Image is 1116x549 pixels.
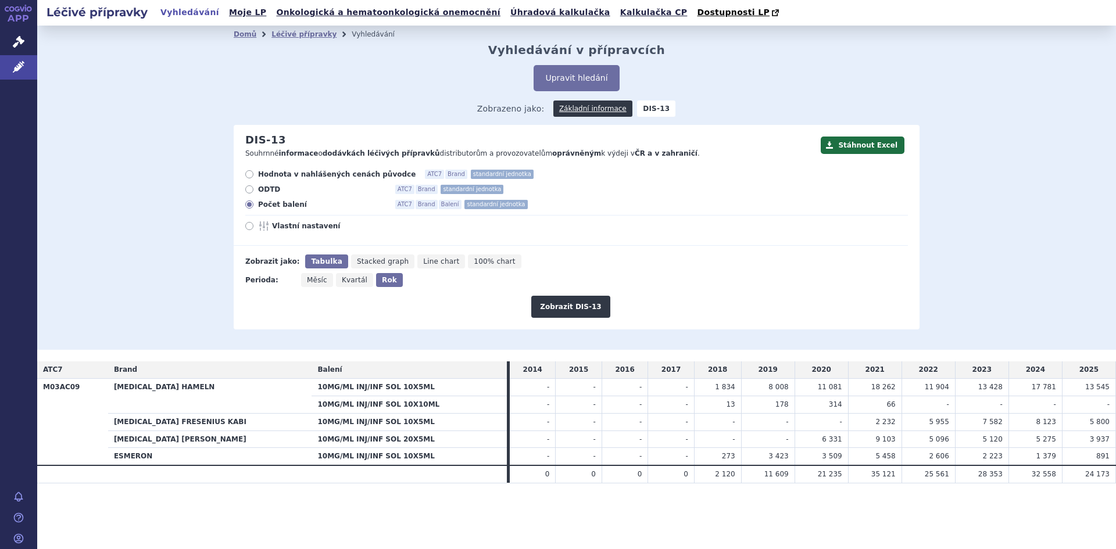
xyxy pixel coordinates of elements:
[547,418,549,426] span: -
[307,276,327,284] span: Měsíc
[1032,383,1056,391] span: 17 781
[312,396,507,413] th: 10MG/ML INJ/INF SOL 10X10ML
[245,273,295,287] div: Perioda:
[697,8,770,17] span: Dostupnosti LP
[829,400,842,408] span: 314
[226,5,270,20] a: Moje LP
[639,383,642,391] span: -
[108,430,312,448] th: [MEDICAL_DATA] [PERSON_NAME]
[352,26,410,43] li: Vyhledávání
[593,400,596,408] span: -
[978,470,1003,478] span: 28 353
[357,257,409,265] span: Stacked graph
[1090,435,1110,443] span: 3 937
[37,4,157,20] h2: Léčivé přípravky
[382,276,397,284] span: Rok
[474,257,515,265] span: 100% chart
[488,43,666,57] h2: Vyhledávání v přípravcích
[715,383,735,391] span: 1 834
[395,185,414,194] span: ATC7
[726,400,735,408] span: 13
[510,361,556,378] td: 2014
[1062,361,1115,378] td: 2025
[1000,400,1002,408] span: -
[1085,470,1110,478] span: 24 173
[547,400,549,408] span: -
[925,383,949,391] span: 11 904
[871,470,896,478] span: 35 121
[685,435,688,443] span: -
[37,379,108,465] th: M03AC09
[317,365,342,374] span: Balení
[848,361,902,378] td: 2021
[507,5,614,20] a: Úhradová kalkulačka
[1090,418,1110,426] span: 5 800
[157,5,223,20] a: Vyhledávání
[477,101,545,117] span: Zobrazeno jako:
[786,418,788,426] span: -
[822,435,842,443] span: 6 331
[416,200,438,209] span: Brand
[639,418,642,426] span: -
[822,452,842,460] span: 3 509
[464,200,527,209] span: standardní jednotka
[547,435,549,443] span: -
[279,149,319,157] strong: informace
[258,185,386,194] span: ODTD
[685,452,688,460] span: -
[593,418,596,426] span: -
[1096,452,1110,460] span: 891
[875,452,895,460] span: 5 458
[929,435,949,443] span: 5 096
[593,452,596,460] span: -
[271,30,337,38] a: Léčivé přípravky
[323,149,440,157] strong: dodávkách léčivých přípravků
[1036,418,1056,426] span: 8 123
[441,185,503,194] span: standardní jednotka
[946,400,949,408] span: -
[1008,361,1062,378] td: 2024
[312,430,507,448] th: 10MG/ML INJ/INF SOL 20X5ML
[768,452,788,460] span: 3 423
[1054,400,1056,408] span: -
[839,418,842,426] span: -
[602,361,648,378] td: 2016
[764,470,789,478] span: 11 609
[439,200,462,209] span: Balení
[531,296,610,318] button: Zobrazit DIS-13
[871,383,896,391] span: 18 262
[1036,435,1056,443] span: 5 275
[639,435,642,443] span: -
[982,418,1002,426] span: 7 582
[43,365,63,374] span: ATC7
[638,470,642,478] span: 0
[982,435,1002,443] span: 5 120
[547,452,549,460] span: -
[1107,400,1110,408] span: -
[786,435,788,443] span: -
[732,418,735,426] span: -
[925,470,949,478] span: 25 561
[685,383,688,391] span: -
[416,185,438,194] span: Brand
[768,383,788,391] span: 8 008
[693,5,785,21] a: Dostupnosti LP
[955,361,1008,378] td: 2023
[552,149,601,157] strong: oprávněným
[741,361,795,378] td: 2019
[732,435,735,443] span: -
[902,361,955,378] td: 2022
[639,452,642,460] span: -
[1032,470,1056,478] span: 32 558
[272,221,400,231] span: Vlastní nastavení
[114,365,137,374] span: Brand
[553,101,632,117] a: Základní informace
[929,452,949,460] span: 2 606
[685,418,688,426] span: -
[637,101,675,117] strong: DIS-13
[635,149,697,157] strong: ČR a v zahraničí
[818,383,842,391] span: 11 081
[715,470,735,478] span: 2 120
[1085,383,1110,391] span: 13 545
[818,470,842,478] span: 21 235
